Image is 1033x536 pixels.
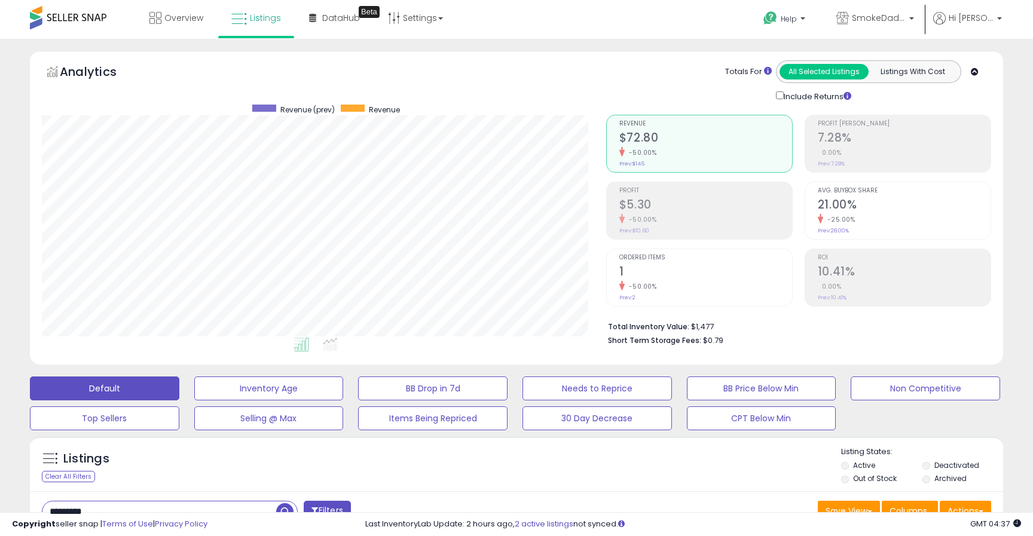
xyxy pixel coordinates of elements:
[60,63,140,83] h5: Analytics
[940,501,991,521] button: Actions
[304,501,350,522] button: Filters
[933,12,1002,39] a: Hi [PERSON_NAME]
[754,2,817,39] a: Help
[194,406,344,430] button: Selling @ Max
[818,265,991,281] h2: 10.41%
[625,148,657,157] small: -50.00%
[763,11,778,26] i: Get Help
[619,160,644,167] small: Prev: $146
[818,188,991,194] span: Avg. Buybox Share
[882,501,938,521] button: Columns
[515,518,573,529] a: 2 active listings
[280,105,335,115] span: Revenue (prev)
[42,471,95,482] div: Clear All Filters
[30,406,179,430] button: Top Sellers
[102,518,153,529] a: Terms of Use
[608,318,982,333] li: $1,477
[841,446,1003,458] p: Listing States:
[625,215,657,224] small: -50.00%
[619,227,649,234] small: Prev: $10.60
[63,451,109,467] h5: Listings
[818,255,991,261] span: ROI
[619,255,792,261] span: Ordered Items
[358,406,508,430] button: Items Being Repriced
[818,198,991,214] h2: 21.00%
[155,518,207,529] a: Privacy Policy
[322,12,360,24] span: DataHub
[818,131,991,147] h2: 7.28%
[608,335,701,345] b: Short Term Storage Fees:
[852,12,906,24] span: SmokeDaddy LLC
[619,188,792,194] span: Profit
[970,518,1021,529] span: 2025-09-9 04:37 GMT
[687,376,836,400] button: BB Price Below Min
[818,294,846,301] small: Prev: 10.41%
[818,501,880,521] button: Save View
[625,282,657,291] small: -50.00%
[934,473,967,483] label: Archived
[30,376,179,400] button: Default
[851,376,1000,400] button: Non Competitive
[949,12,994,24] span: Hi [PERSON_NAME]
[853,460,875,470] label: Active
[250,12,281,24] span: Listings
[780,64,869,79] button: All Selected Listings
[853,473,897,483] label: Out of Stock
[934,460,979,470] label: Deactivated
[522,406,672,430] button: 30 Day Decrease
[890,505,927,517] span: Columns
[619,121,792,127] span: Revenue
[369,105,400,115] span: Revenue
[358,376,508,400] button: BB Drop in 7d
[194,376,344,400] button: Inventory Age
[687,406,836,430] button: CPT Below Min
[868,64,957,79] button: Listings With Cost
[781,14,797,24] span: Help
[522,376,672,400] button: Needs to Reprice
[818,160,845,167] small: Prev: 7.28%
[359,6,380,18] div: Tooltip anchor
[703,335,723,346] span: $0.79
[619,265,792,281] h2: 1
[818,148,842,157] small: 0.00%
[12,518,56,529] strong: Copyright
[619,198,792,214] h2: $5.30
[818,121,991,127] span: Profit [PERSON_NAME]
[365,519,1021,530] div: Last InventoryLab Update: 2 hours ago, not synced.
[767,89,866,103] div: Include Returns
[818,282,842,291] small: 0.00%
[164,12,203,24] span: Overview
[818,227,849,234] small: Prev: 28.00%
[823,215,855,224] small: -25.00%
[12,519,207,530] div: seller snap | |
[725,66,772,78] div: Totals For
[619,131,792,147] h2: $72.80
[619,294,635,301] small: Prev: 2
[608,321,689,332] b: Total Inventory Value:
